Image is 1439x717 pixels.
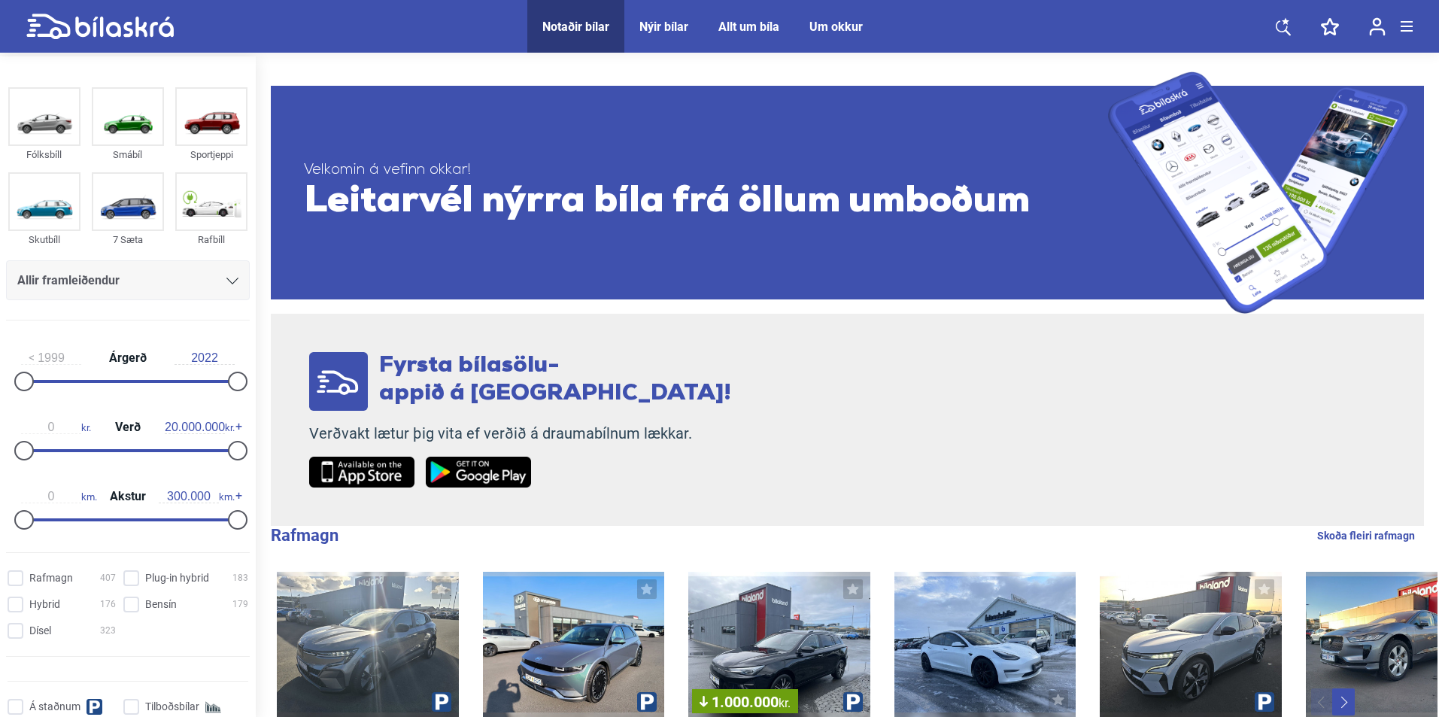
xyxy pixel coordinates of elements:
[111,421,144,433] span: Verð
[304,180,1108,225] span: Leitarvél nýrra bíla frá öllum umboðum
[232,570,248,586] span: 183
[17,270,120,291] span: Allir framleiðendur
[92,146,164,163] div: Smábíl
[271,526,338,545] b: Rafmagn
[1332,688,1355,715] button: Next
[145,699,199,715] span: Tilboðsbílar
[1317,526,1415,545] a: Skoða fleiri rafmagn
[29,699,80,715] span: Á staðnum
[700,694,791,709] span: 1.000.000
[29,623,51,639] span: Dísel
[145,597,177,612] span: Bensín
[8,231,80,248] div: Skutbíll
[175,146,247,163] div: Sportjeppi
[100,570,116,586] span: 407
[718,20,779,34] a: Allt um bíla
[100,623,116,639] span: 323
[809,20,863,34] a: Um okkur
[21,490,97,503] span: km.
[8,146,80,163] div: Fólksbíll
[165,421,235,434] span: kr.
[92,231,164,248] div: 7 Sæta
[106,491,150,503] span: Akstur
[145,570,209,586] span: Plug-in hybrid
[175,231,247,248] div: Rafbíll
[1369,17,1386,36] img: user-login.svg
[29,597,60,612] span: Hybrid
[304,161,1108,180] span: Velkomin á vefinn okkar!
[105,352,150,364] span: Árgerð
[271,71,1424,314] a: Velkomin á vefinn okkar!Leitarvél nýrra bíla frá öllum umboðum
[21,421,91,434] span: kr.
[639,20,688,34] a: Nýir bílar
[159,490,235,503] span: km.
[379,354,731,406] span: Fyrsta bílasölu- appið á [GEOGRAPHIC_DATA]!
[309,424,731,443] p: Verðvakt lætur þig vita ef verðið á draumabílnum lækkar.
[100,597,116,612] span: 176
[779,696,791,710] span: kr.
[542,20,609,34] a: Notaðir bílar
[29,570,73,586] span: Rafmagn
[232,597,248,612] span: 179
[1311,688,1334,715] button: Previous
